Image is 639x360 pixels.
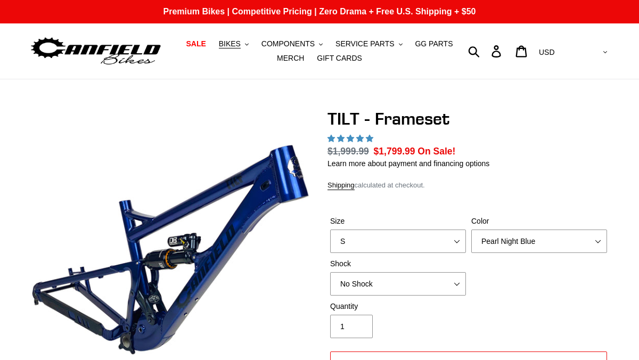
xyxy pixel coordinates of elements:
a: GG PARTS [409,37,458,51]
span: GG PARTS [415,39,453,48]
button: COMPONENTS [256,37,328,51]
button: BIKES [214,37,254,51]
a: GIFT CARDS [312,51,367,66]
span: SERVICE PARTS [335,39,394,48]
s: $1,999.99 [327,146,369,157]
span: GIFT CARDS [317,54,362,63]
a: MERCH [272,51,309,66]
div: calculated at checkout. [327,180,610,191]
label: Quantity [330,301,466,312]
span: BIKES [219,39,241,48]
label: Size [330,216,466,227]
span: MERCH [277,54,304,63]
span: COMPONENTS [261,39,315,48]
span: $1,799.99 [374,146,415,157]
span: 5.00 stars [327,134,375,143]
a: Learn more about payment and financing options [327,159,489,168]
span: On Sale! [417,144,455,158]
a: Shipping [327,181,355,190]
label: Color [471,216,607,227]
img: Canfield Bikes [29,35,162,68]
button: SERVICE PARTS [330,37,407,51]
h1: TILT - Frameset [327,109,610,129]
label: Shock [330,258,466,269]
span: SALE [186,39,206,48]
a: SALE [181,37,211,51]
